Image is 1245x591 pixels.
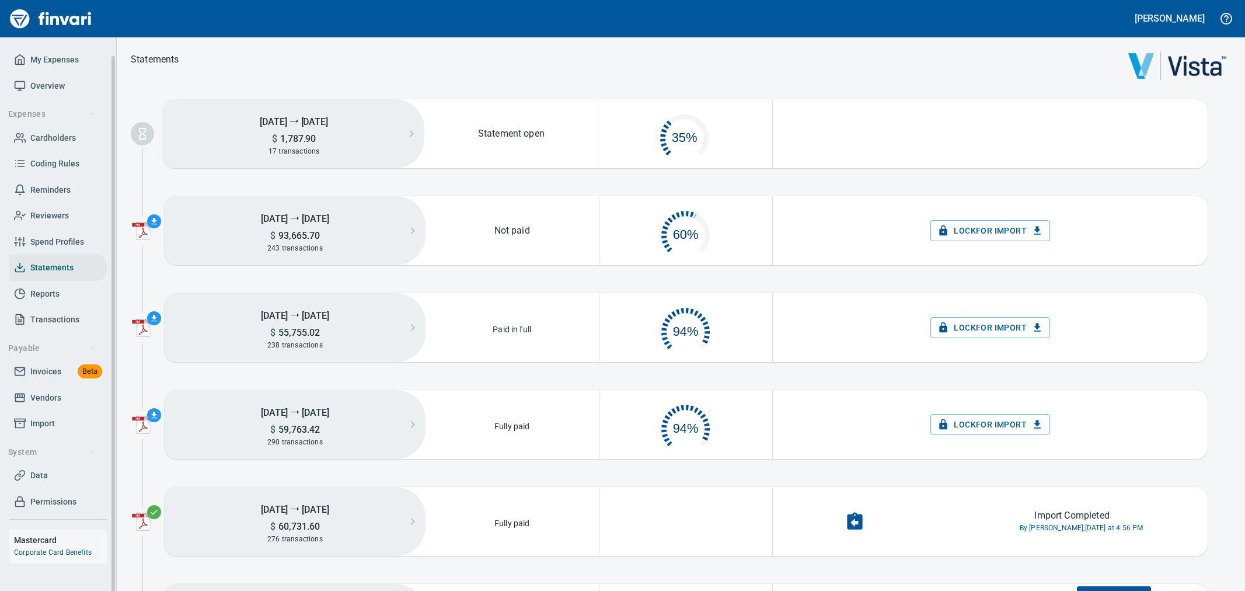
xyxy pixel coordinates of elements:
p: Statement open [478,127,545,141]
img: vista.png [1128,51,1226,81]
p: Paid in full [489,320,535,335]
h5: [PERSON_NAME] [1135,12,1205,25]
span: 276 transactions [267,535,323,543]
h5: [DATE] ⭢ [DATE] [165,304,426,326]
span: Transactions [30,312,79,327]
h5: [DATE] ⭢ [DATE] [163,110,424,133]
img: adobe-pdf-icon.png [132,415,151,434]
span: Permissions [30,495,76,509]
span: Reports [30,287,60,301]
span: Import [30,416,55,431]
button: [DATE] ⭢ [DATE]$60,731.60276 transactions [165,487,426,556]
a: Overview [9,73,107,99]
p: Statements [131,53,179,67]
img: adobe-pdf-icon.png [132,318,151,337]
span: $ [270,521,275,532]
span: System [8,445,96,460]
span: 17 transactions [268,147,320,155]
a: Corporate Card Benefits [14,548,92,557]
span: $ [272,133,277,144]
span: 290 transactions [267,438,323,446]
nav: breadcrumb [131,53,179,67]
div: 274 of 290 complete. Click to open reminders. [599,392,773,457]
span: My Expenses [30,53,79,67]
span: Overview [30,79,65,93]
button: [PERSON_NAME] [1132,9,1208,27]
button: Payable [4,338,101,359]
span: Lock for Import [940,321,1041,335]
a: Data [9,463,107,489]
button: 60% [599,199,773,263]
span: Expenses [8,107,96,121]
a: Reports [9,281,107,307]
span: 93,665.70 [275,230,320,241]
a: Import [9,411,107,437]
h6: Mastercard [14,534,107,547]
button: [DATE] ⭢ [DATE]$55,755.02238 transactions [165,293,426,362]
span: 59,763.42 [275,424,320,435]
button: Expenses [4,103,101,125]
span: Lock for Import [940,418,1041,432]
span: Payable [8,341,96,356]
button: Undo Import Completion [838,505,872,539]
a: My Expenses [9,47,107,73]
span: 1,787.90 [277,133,316,144]
button: Lockfor Import [930,220,1050,242]
span: Beta [78,365,102,378]
button: [DATE] ⭢ [DATE]$1,787.9017 transactions [163,99,424,168]
div: 6 of 17 complete. Click to open reminders. [598,102,772,166]
a: Transactions [9,307,107,333]
span: 60,731.60 [275,521,320,532]
span: 243 transactions [267,244,323,252]
a: Spend Profiles [9,229,107,255]
span: $ [270,424,275,435]
img: Finvari [7,5,95,33]
p: Not paid [494,224,530,238]
h5: [DATE] ⭢ [DATE] [165,498,426,520]
h5: [DATE] ⭢ [DATE] [165,401,426,423]
p: Import Completed [1034,509,1109,523]
span: Data [30,468,48,483]
a: Statements [9,255,107,281]
button: [DATE] ⭢ [DATE]$93,665.70243 transactions [165,196,426,265]
span: By [PERSON_NAME], [DATE] at 4:56 PM [1020,523,1143,534]
button: 94% [599,392,773,457]
a: Reminders [9,177,107,203]
button: 35% [598,102,772,166]
span: Cardholders [30,131,76,145]
a: Coding Rules [9,151,107,177]
a: Permissions [9,489,107,515]
button: [DATE] ⭢ [DATE]$59,763.42290 transactions [165,390,426,459]
a: Cardholders [9,125,107,151]
p: Fully paid [491,514,533,529]
img: adobe-pdf-icon.png [132,221,151,240]
span: Vendors [30,391,61,405]
h5: [DATE] ⭢ [DATE] [165,207,426,230]
span: 55,755.02 [275,327,320,338]
span: Reviewers [30,208,69,223]
span: Lock for Import [940,224,1041,238]
button: Lockfor Import [930,317,1050,339]
span: Statements [30,260,74,275]
a: Vendors [9,385,107,411]
span: $ [270,230,275,241]
span: $ [270,327,275,338]
a: Reviewers [9,203,107,229]
span: 238 transactions [267,341,323,349]
img: adobe-pdf-icon.png [132,512,151,531]
span: Reminders [30,183,71,197]
button: System [4,441,101,463]
button: 94% [599,295,773,360]
a: InvoicesBeta [9,359,107,385]
span: Invoices [30,364,61,379]
span: Spend Profiles [30,235,84,249]
div: 224 of 238 complete. Click to open reminders. [599,295,773,360]
button: Lockfor Import [930,414,1050,436]
p: Fully paid [491,417,533,432]
span: Coding Rules [30,157,79,171]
